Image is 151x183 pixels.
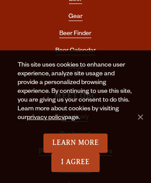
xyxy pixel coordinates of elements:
a: I Agree [51,153,100,172]
div: This site uses cookies to enhance user experience, analyze site usage and provide a personalized ... [18,61,133,134]
a: Beer Finder [59,31,91,38]
a: privacy policy [27,115,65,122]
a: Gear [68,14,83,21]
a: Learn More [43,134,108,153]
span: No [136,113,144,121]
a: Beer Calendar [55,48,96,55]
